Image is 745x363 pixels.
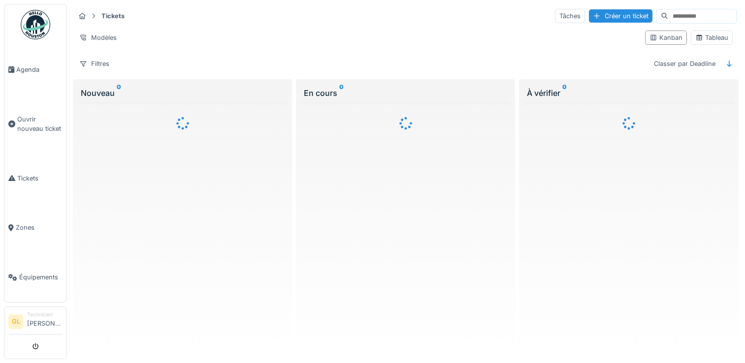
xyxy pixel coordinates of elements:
[17,115,63,133] span: Ouvrir nouveau ticket
[81,87,284,99] div: Nouveau
[27,311,63,318] div: Technicien
[117,87,121,99] sup: 0
[4,153,66,203] a: Tickets
[16,223,63,232] span: Zones
[17,174,63,183] span: Tickets
[339,87,344,99] sup: 0
[16,65,63,74] span: Agenda
[19,272,63,282] span: Équipements
[589,9,652,23] div: Créer un ticket
[649,57,720,71] div: Classer par Deadline
[27,311,63,332] li: [PERSON_NAME]
[4,252,66,302] a: Équipements
[4,45,66,94] a: Agenda
[4,203,66,253] a: Zones
[21,10,50,39] img: Badge_color-CXgf-gQk.svg
[75,57,114,71] div: Filtres
[649,33,682,42] div: Kanban
[562,87,567,99] sup: 0
[75,30,121,45] div: Modèles
[555,9,585,23] div: Tâches
[527,87,730,99] div: À vérifier
[695,33,728,42] div: Tableau
[8,311,63,334] a: GL Technicien[PERSON_NAME]
[4,94,66,153] a: Ouvrir nouveau ticket
[304,87,507,99] div: En cours
[8,314,23,329] li: GL
[97,11,129,21] strong: Tickets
